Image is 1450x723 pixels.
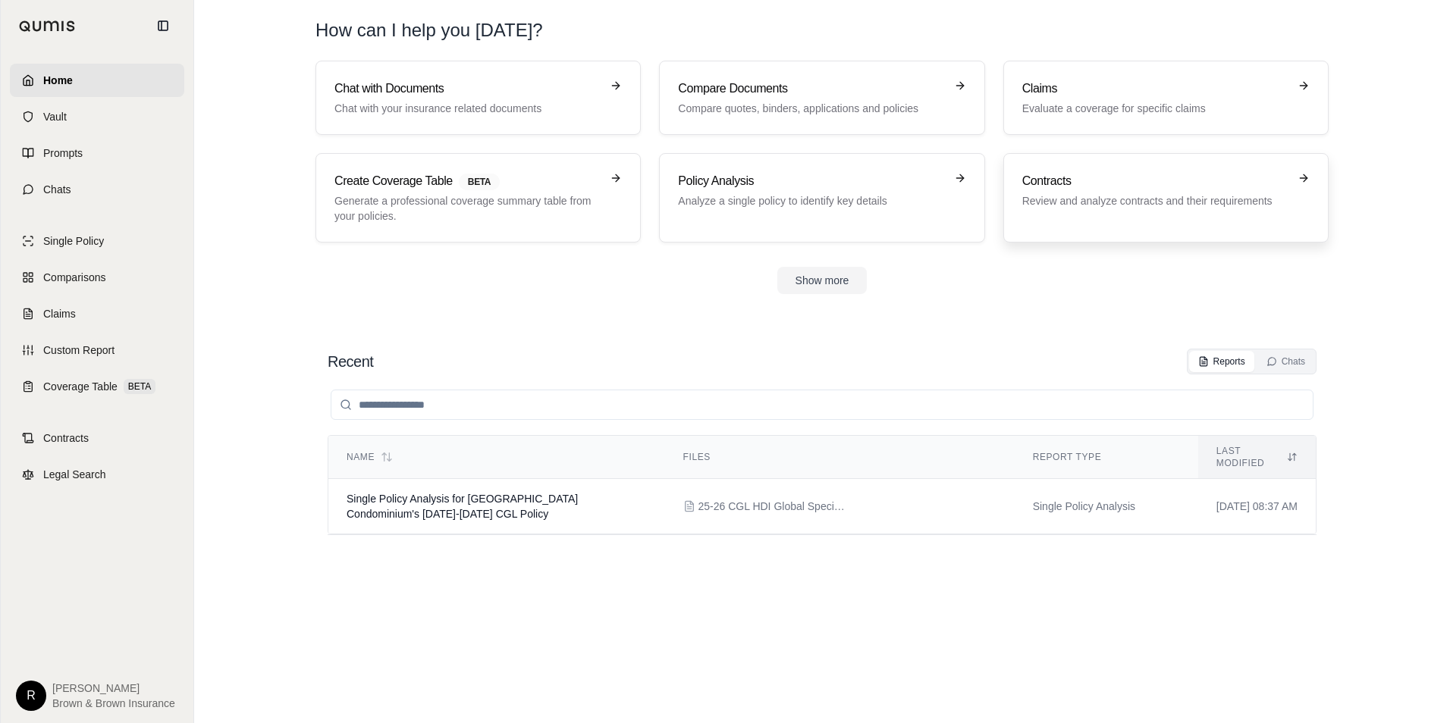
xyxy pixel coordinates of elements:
[19,20,76,32] img: Qumis Logo
[665,436,1015,479] th: Files
[1022,172,1288,190] h3: Contracts
[334,101,601,116] p: Chat with your insurance related documents
[43,430,89,446] span: Contracts
[334,193,601,224] p: Generate a professional coverage summary table from your policies.
[678,172,944,190] h3: Policy Analysis
[1189,351,1254,372] button: Reports
[1015,436,1198,479] th: Report Type
[124,379,155,394] span: BETA
[459,174,500,190] span: BETA
[10,297,184,330] a: Claims
[10,333,184,367] a: Custom Report
[1003,61,1329,135] a: ClaimsEvaluate a coverage for specific claims
[10,100,184,133] a: Vault
[334,80,601,98] h3: Chat with Documents
[347,493,578,520] span: Single Policy Analysis for Tahitian Gardens Condominium's 2025-2026 CGL Policy
[315,61,641,135] a: Chat with DocumentsChat with your insurance related documents
[1022,193,1288,208] p: Review and analyze contracts and their requirements
[10,421,184,455] a: Contracts
[678,193,944,208] p: Analyze a single policy to identify key details
[10,261,184,294] a: Comparisons
[52,696,175,711] span: Brown & Brown Insurance
[43,343,115,358] span: Custom Report
[1257,351,1314,372] button: Chats
[43,182,71,197] span: Chats
[328,351,373,372] h2: Recent
[1022,101,1288,116] p: Evaluate a coverage for specific claims
[678,101,944,116] p: Compare quotes, binders, applications and policies
[334,172,601,190] h3: Create Coverage Table
[1015,479,1198,534] td: Single Policy Analysis
[659,61,984,135] a: Compare DocumentsCompare quotes, binders, applications and policies
[10,458,184,491] a: Legal Search
[1198,355,1245,368] div: Reports
[659,153,984,243] a: Policy AnalysisAnalyze a single policy to identify key details
[52,681,175,696] span: [PERSON_NAME]
[43,270,105,285] span: Comparisons
[347,451,647,463] div: Name
[43,379,118,394] span: Coverage Table
[43,467,106,482] span: Legal Search
[10,370,184,403] a: Coverage TableBETA
[10,136,184,170] a: Prompts
[43,233,104,249] span: Single Policy
[315,153,641,243] a: Create Coverage TableBETAGenerate a professional coverage summary table from your policies.
[43,146,83,161] span: Prompts
[151,14,175,38] button: Collapse sidebar
[315,18,543,42] h1: How can I help you [DATE]?
[1216,445,1298,469] div: Last modified
[43,109,67,124] span: Vault
[1266,355,1305,368] div: Chats
[698,499,850,514] span: 25-26 CGL HDI Global Specialty Policy.pdf
[1022,80,1288,98] h3: Claims
[43,306,76,321] span: Claims
[10,224,184,258] a: Single Policy
[43,73,73,88] span: Home
[1003,153,1329,243] a: ContractsReview and analyze contracts and their requirements
[678,80,944,98] h3: Compare Documents
[10,64,184,97] a: Home
[16,681,46,711] div: R
[1198,479,1316,534] td: [DATE] 08:37 AM
[777,267,868,294] button: Show more
[10,173,184,206] a: Chats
